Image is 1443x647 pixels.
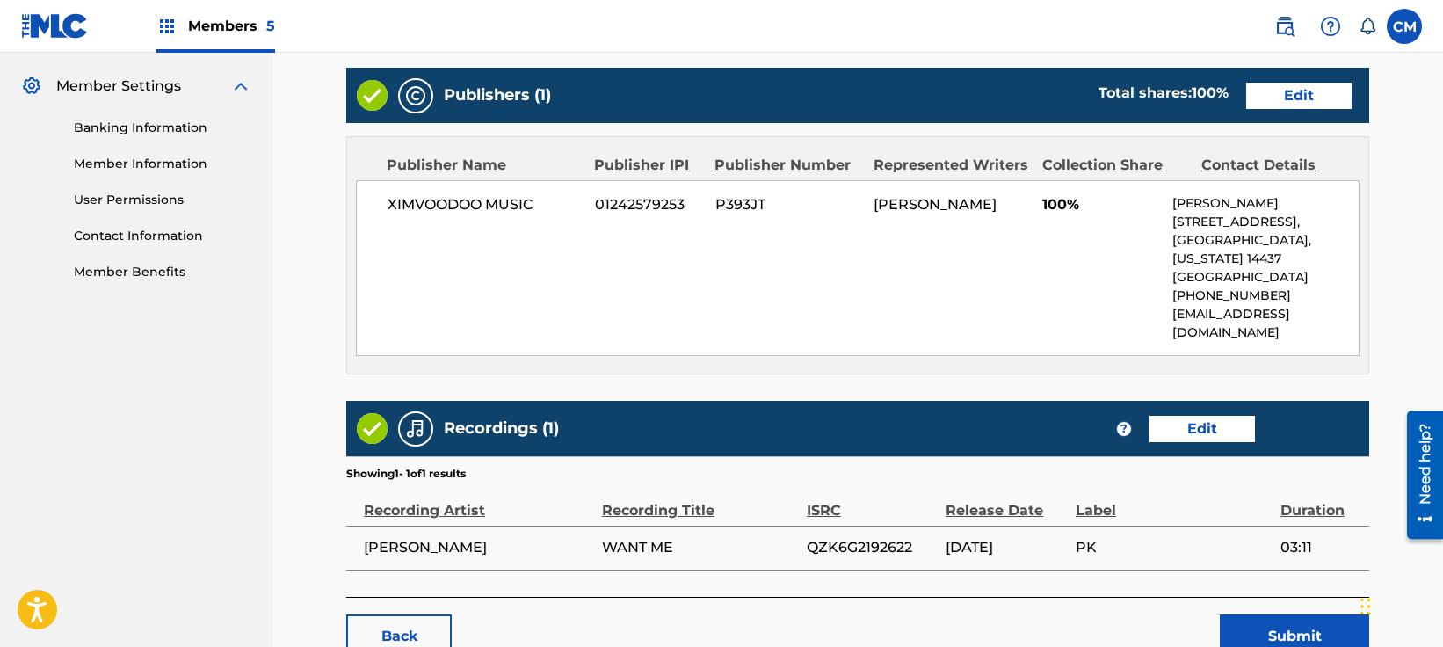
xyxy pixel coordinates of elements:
[74,227,251,245] a: Contact Information
[946,482,1067,521] div: Release Date
[1172,287,1359,305] p: [PHONE_NUMBER]
[1042,155,1188,176] div: Collection Share
[1172,194,1359,213] p: [PERSON_NAME]
[74,119,251,137] a: Banking Information
[1274,16,1295,37] img: search
[1360,580,1371,633] div: Drag
[715,194,861,215] span: P393JT
[405,418,426,440] img: Recordings
[1387,9,1422,44] div: User Menu
[444,418,559,439] h5: Recordings (1)
[1267,9,1302,44] a: Public Search
[387,155,581,176] div: Publisher Name
[346,466,466,482] p: Showing 1 - 1 of 1 results
[1192,84,1229,101] span: 100 %
[1076,482,1272,521] div: Label
[1201,155,1347,176] div: Contact Details
[1313,9,1348,44] div: Help
[357,80,388,111] img: Valid
[1355,563,1443,647] iframe: Chat Widget
[874,155,1029,176] div: Represented Writers
[405,85,426,106] img: Publishers
[1172,305,1359,342] p: [EMAIL_ADDRESS][DOMAIN_NAME]
[1320,16,1341,37] img: help
[807,537,938,558] span: QZK6G2192622
[602,482,798,521] div: Recording Title
[1172,213,1359,231] p: [STREET_ADDRESS],
[1117,422,1131,436] span: ?
[1359,18,1376,35] div: Notifications
[1280,537,1360,558] span: 03:11
[946,537,1067,558] span: [DATE]
[21,76,42,97] img: Member Settings
[1280,482,1360,521] div: Duration
[714,155,860,176] div: Publisher Number
[388,194,582,215] span: XIMVOODOO MUSIC
[56,76,181,97] span: Member Settings
[1042,194,1159,215] span: 100%
[1172,268,1359,287] p: [GEOGRAPHIC_DATA]
[364,482,593,521] div: Recording Artist
[266,18,275,34] span: 5
[1099,83,1229,104] div: Total shares:
[188,16,275,36] span: Members
[1394,403,1443,545] iframe: Resource Center
[230,76,251,97] img: expand
[595,194,702,215] span: 01242579253
[74,191,251,209] a: User Permissions
[602,537,798,558] span: WANT ME
[156,16,178,37] img: Top Rightsholders
[21,13,89,39] img: MLC Logo
[594,155,701,176] div: Publisher IPI
[1172,231,1359,268] p: [GEOGRAPHIC_DATA], [US_STATE] 14437
[364,537,593,558] span: [PERSON_NAME]
[74,263,251,281] a: Member Benefits
[807,482,938,521] div: ISRC
[1076,537,1272,558] span: PK
[1149,416,1255,442] a: Edit
[444,85,551,105] h5: Publishers (1)
[74,155,251,173] a: Member Information
[357,413,388,444] img: Valid
[1246,83,1352,109] a: Edit
[874,196,997,213] span: [PERSON_NAME]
